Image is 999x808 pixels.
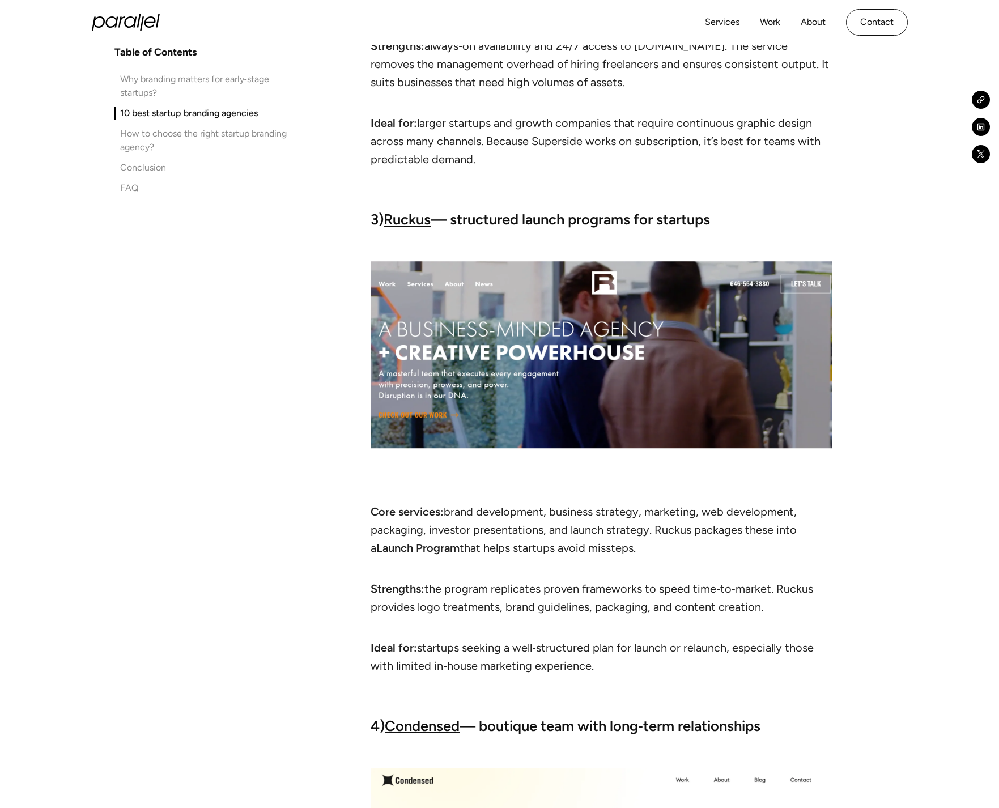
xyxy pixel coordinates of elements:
li: brand development, business strategy, marketing, web development, packaging, investor presentatio... [371,503,832,575]
strong: — structured launch programs for startups [431,211,710,228]
div: Conclusion [120,161,166,175]
li: startups seeking a well‑structured plan for launch or relaunch, especially those with limited in‑... [371,639,832,693]
a: Contact [846,9,908,36]
li: the program replicates proven frameworks to speed time‑to‑market. Ruckus provides logo treatments... [371,580,832,634]
a: How to choose the right startup branding agency? [114,127,294,154]
div: Why branding matters for early‑stage startups? [120,73,294,100]
a: Ruckus [384,211,431,228]
strong: 3) [371,211,384,228]
div: How to choose the right startup branding agency? [120,127,294,154]
a: Work [760,14,780,31]
a: 10 best startup branding agencies [114,107,294,120]
h4: Table of Contents [114,45,197,59]
li: larger startups and growth companies that require continuous graphic design across many channels.... [371,114,832,186]
strong: Launch Program [376,541,460,555]
strong: Ideal for: [371,641,417,654]
a: Services [705,14,739,31]
strong: Core services: [371,505,444,518]
a: FAQ [114,181,294,195]
strong: — boutique team with long‑term relationships [460,717,760,734]
li: always‑on availability and 24/7 access to [DOMAIN_NAME]. The service removes the management overh... [371,37,832,109]
a: home [92,14,160,31]
a: Why branding matters for early‑stage startups? [114,73,294,100]
strong: 4) [371,717,385,734]
a: Conclusion [114,161,294,175]
a: Condensed [385,717,460,734]
strong: Strengths: [371,39,424,53]
strong: Ideal for: [371,116,417,130]
div: FAQ [120,181,138,195]
a: About [801,14,826,31]
strong: Strengths: [371,582,424,596]
div: 10 best startup branding agencies [120,107,258,120]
